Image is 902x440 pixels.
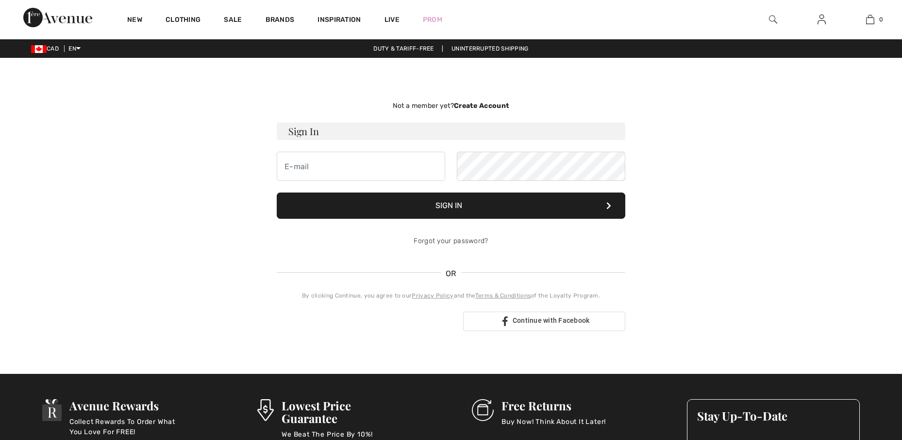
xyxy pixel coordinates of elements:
a: Forgot your password? [414,237,488,245]
h3: Free Returns [501,399,606,412]
iframe: Sign in with Google Dialog [702,10,892,99]
p: Buy Now! Think About It Later! [501,417,606,436]
strong: Create Account [454,102,509,110]
div: By clicking Continue, you agree to our and the of the Loyalty Program. [277,291,625,300]
span: OR [441,268,461,280]
a: Privacy Policy [412,292,453,299]
a: Clothing [166,16,200,26]
img: Avenue Rewards [42,399,62,421]
h3: Lowest Price Guarantee [282,399,403,424]
h3: Sign In [277,123,625,140]
a: Live [384,15,400,25]
span: Inspiration [317,16,361,26]
a: Brands [266,16,295,26]
iframe: Sign in with Google Button [272,311,460,332]
a: Terms & Conditions [475,292,531,299]
a: New [127,16,142,26]
iframe: Opens a widget where you can chat to one of our agents [840,411,892,435]
img: Lowest Price Guarantee [257,399,274,421]
span: EN [68,45,81,52]
div: Not a member yet? [277,101,625,111]
input: E-mail [277,152,445,181]
img: Canadian Dollar [31,45,47,53]
span: Continue with Facebook [513,317,590,324]
h3: Stay Up-To-Date [697,409,850,422]
button: Sign In [277,193,625,219]
h3: Avenue Rewards [69,399,188,412]
a: Continue with Facebook [463,312,625,331]
a: Sale [224,16,242,26]
span: CAD [31,45,63,52]
img: Free Returns [472,399,494,421]
p: Collect Rewards To Order What You Love For FREE! [69,417,188,436]
img: 1ère Avenue [23,8,92,27]
a: Prom [423,15,442,25]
